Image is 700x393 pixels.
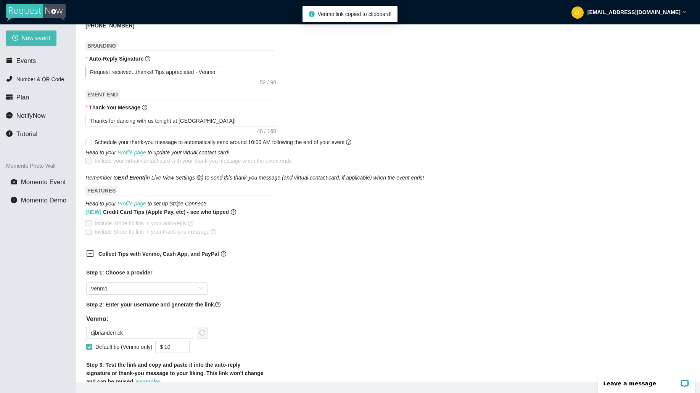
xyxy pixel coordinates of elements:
[86,302,215,308] b: Step 2: Enter your username and generate the link.
[21,33,50,43] span: New event
[80,245,271,264] div: Collect Tips with Venmo, Cash App, and PayPalquestion-circle
[86,362,264,385] b: Step 3: Test the link and copy and paste it into the auto-reply signature or thank-you message to...
[85,209,101,215] span: [NEW]
[142,105,147,110] span: question-circle
[118,175,144,181] b: End Event
[85,208,229,216] b: Credit Card Tips (Apple Pay, etc) - see who tipped
[86,250,94,257] span: minus-square
[211,229,216,234] span: question-circle
[346,140,351,145] span: question-circle
[85,186,117,196] span: FEATURES
[85,175,424,181] i: Remember to (in Live View Settings ) to send this thank-you message (and virtual contact card, if...
[16,112,45,119] span: NotifyNow
[6,30,56,46] button: plus-circleNew event
[221,251,226,257] span: question-circle
[91,283,203,294] span: Venmo
[587,9,681,15] strong: [EMAIL_ADDRESS][DOMAIN_NAME]
[86,269,152,276] b: Step 1: Choose a provider
[92,343,155,351] span: Default tip (Venmo only)
[571,6,584,19] img: 71fd231b459e46701a55cef29275c810
[85,41,118,51] span: BRANDING
[16,130,37,138] span: Tutorial
[12,35,18,42] span: plus-circle
[16,57,36,64] span: Events
[6,130,13,137] span: info-circle
[98,251,219,257] b: Collect Tips with Venmo, Cash App, and PayPal
[117,149,146,156] a: Profile page
[95,158,292,164] span: Include your virtual contact card with your thank-you message when the event ends
[188,221,193,226] span: question-circle
[6,75,13,82] span: phone
[85,90,120,99] span: EVENT END
[16,94,29,101] span: Plan
[85,66,276,78] textarea: Request received...thanks! Tips appreciated - Venmo:
[85,115,276,127] textarea: Thanks for dancing with us tonight at [GEOGRAPHIC_DATA]!
[89,104,140,111] b: Thank-You Message
[6,4,66,21] img: RequestNow
[6,94,13,100] span: credit-card
[318,11,392,17] span: Venmo link copied to clipboard!
[95,139,351,145] span: Schedule your thank-you message to automatically send around 10:00 AM following the end of your e...
[593,369,700,393] iframe: LiveChat chat widget
[86,314,208,324] h5: Venmo:
[682,10,686,14] span: down
[196,175,202,180] span: setting
[231,208,236,216] span: question-circle
[86,327,193,339] input: Venmo username (without the @)
[21,178,66,186] span: Momento Event
[197,327,208,339] button: reload
[136,379,161,385] a: Examples
[85,201,206,207] i: Head to your to set up Stripe Connect!
[85,22,134,29] b: [PHONE_NUMBER]
[6,57,13,64] span: calendar
[11,178,17,185] span: camera
[21,197,66,204] span: Momento Demo
[145,56,150,61] span: question-circle
[89,56,143,62] b: Auto-Reply Signature
[92,219,196,228] span: Include Stripe tip link in your auto-reply
[16,76,64,82] span: Number & QR Code
[309,11,315,17] span: info-circle
[92,228,219,236] span: Include Stripe tip link in your thank-you message
[11,197,17,203] span: info-circle
[6,112,13,119] span: message
[85,149,229,156] i: Head to your to update your virtual contact card!
[117,201,146,207] a: Profile page
[215,302,220,307] span: question-circle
